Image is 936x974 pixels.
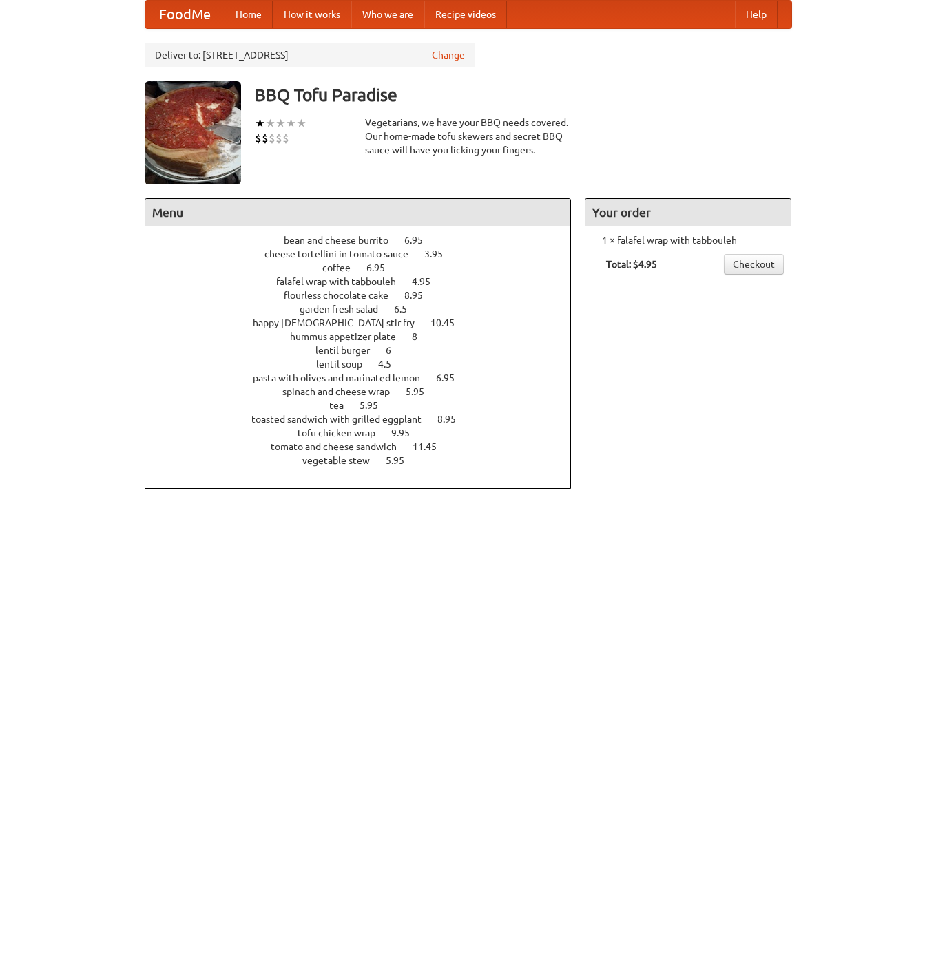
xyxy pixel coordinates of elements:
[265,116,275,131] li: ★
[282,386,450,397] a: spinach and cheese wrap 5.95
[253,372,434,383] span: pasta with olives and marinated lemon
[329,400,404,411] a: tea 5.95
[253,317,480,328] a: happy [DEMOGRAPHIC_DATA] stir fry 10.45
[406,386,438,397] span: 5.95
[284,290,448,301] a: flourless chocolate cake 8.95
[437,414,470,425] span: 8.95
[290,331,410,342] span: hummus appetizer plate
[145,199,571,226] h4: Menu
[316,359,417,370] a: lentil soup 4.5
[269,131,275,146] li: $
[724,254,784,275] a: Checkout
[404,235,437,246] span: 6.95
[322,262,364,273] span: coffee
[300,304,433,315] a: garden fresh salad 6.5
[275,131,282,146] li: $
[391,427,424,438] span: 9.95
[284,290,402,301] span: flourless chocolate cake
[360,400,392,411] span: 5.95
[286,116,296,131] li: ★
[412,331,431,342] span: 8
[271,441,410,452] span: tomato and cheese sandwich
[329,400,357,411] span: tea
[585,199,791,226] h4: Your order
[592,233,784,247] li: 1 × falafel wrap with tabbouleh
[298,427,435,438] a: tofu chicken wrap 9.95
[424,1,507,28] a: Recipe videos
[386,455,418,466] span: 5.95
[273,1,351,28] a: How it works
[302,455,384,466] span: vegetable stew
[255,131,262,146] li: $
[262,131,269,146] li: $
[276,276,456,287] a: falafel wrap with tabbouleh 4.95
[316,359,376,370] span: lentil soup
[413,441,450,452] span: 11.45
[275,116,286,131] li: ★
[284,235,402,246] span: bean and cheese burrito
[412,276,444,287] span: 4.95
[386,345,405,356] span: 6
[432,48,465,62] a: Change
[253,317,428,328] span: happy [DEMOGRAPHIC_DATA] stir fry
[282,131,289,146] li: $
[255,116,265,131] li: ★
[404,290,437,301] span: 8.95
[322,262,410,273] a: coffee 6.95
[255,81,792,109] h3: BBQ Tofu Paradise
[282,386,404,397] span: spinach and cheese wrap
[145,81,241,184] img: angular.jpg
[302,455,430,466] a: vegetable stew 5.95
[606,259,657,270] b: Total: $4.95
[284,235,448,246] a: bean and cheese burrito 6.95
[366,262,399,273] span: 6.95
[394,304,421,315] span: 6.5
[365,116,572,157] div: Vegetarians, we have your BBQ needs covered. Our home-made tofu skewers and secret BBQ sauce will...
[251,414,481,425] a: toasted sandwich with grilled eggplant 8.95
[315,345,417,356] a: lentil burger 6
[300,304,392,315] span: garden fresh salad
[225,1,273,28] a: Home
[735,1,778,28] a: Help
[253,372,480,383] a: pasta with olives and marinated lemon 6.95
[315,345,384,356] span: lentil burger
[378,359,405,370] span: 4.5
[264,248,422,260] span: cheese tortellini in tomato sauce
[271,441,462,452] a: tomato and cheese sandwich 11.45
[424,248,457,260] span: 3.95
[276,276,410,287] span: falafel wrap with tabbouleh
[290,331,443,342] a: hummus appetizer plate 8
[298,427,389,438] span: tofu chicken wrap
[145,1,225,28] a: FoodMe
[145,43,475,67] div: Deliver to: [STREET_ADDRESS]
[264,248,468,260] a: cheese tortellini in tomato sauce 3.95
[351,1,424,28] a: Who we are
[251,414,435,425] span: toasted sandwich with grilled eggplant
[430,317,468,328] span: 10.45
[436,372,468,383] span: 6.95
[296,116,306,131] li: ★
